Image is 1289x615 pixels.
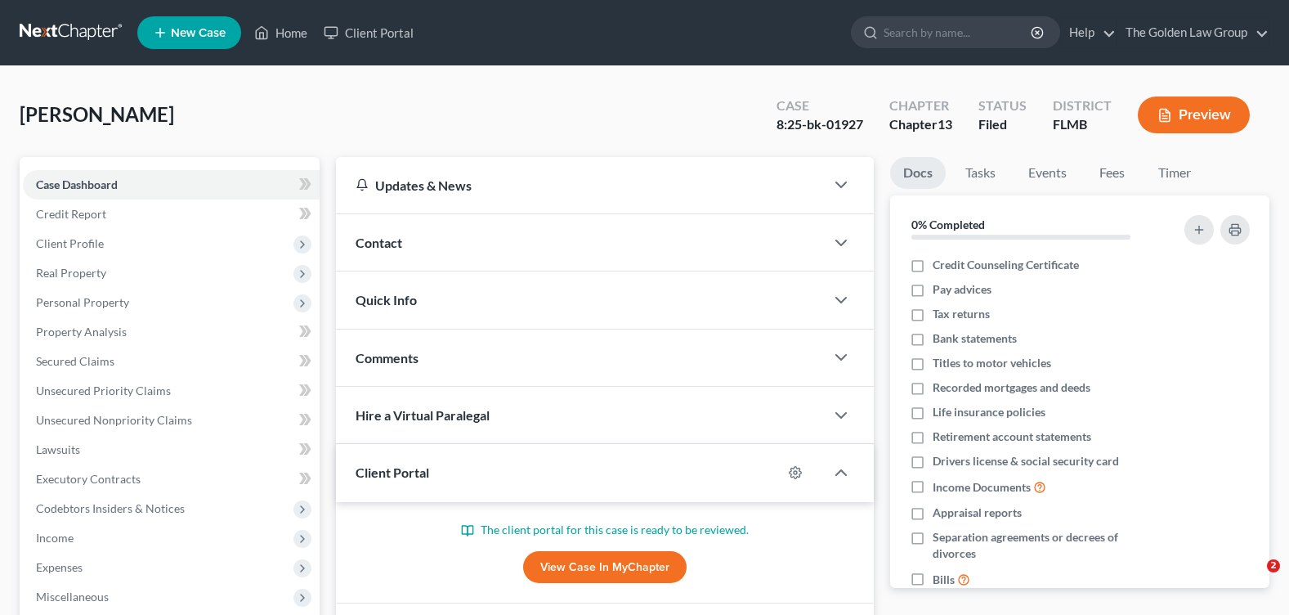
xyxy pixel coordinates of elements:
[36,560,83,574] span: Expenses
[933,479,1031,496] span: Income Documents
[23,317,320,347] a: Property Analysis
[938,116,952,132] span: 13
[933,429,1091,445] span: Retirement account statements
[23,435,320,465] a: Lawsuits
[933,404,1045,420] span: Life insurance policies
[171,27,226,39] span: New Case
[1145,157,1204,189] a: Timer
[356,522,854,538] p: The client portal for this case is ready to be reviewed.
[1015,157,1080,189] a: Events
[933,572,955,588] span: Bills
[933,330,1017,347] span: Bank statements
[23,347,320,376] a: Secured Claims
[36,207,106,221] span: Credit Report
[1053,115,1112,134] div: FLMB
[1233,559,1273,599] iframe: Intercom live chat
[36,354,114,368] span: Secured Claims
[356,292,417,307] span: Quick Info
[884,17,1033,47] input: Search by name...
[1267,559,1280,572] span: 2
[777,115,863,134] div: 8:25-bk-01927
[890,157,946,189] a: Docs
[1086,157,1139,189] a: Fees
[36,531,74,545] span: Income
[933,306,990,322] span: Tax returns
[933,529,1161,562] span: Separation agreements or decrees of divorces
[23,406,320,435] a: Unsecured Nonpriority Claims
[36,413,192,427] span: Unsecured Nonpriority Claims
[356,350,418,366] span: Comments
[1117,18,1269,47] a: The Golden Law Group
[952,157,1009,189] a: Tasks
[356,407,490,423] span: Hire a Virtual Paralegal
[933,281,991,298] span: Pay advices
[36,236,104,250] span: Client Profile
[1053,97,1112,115] div: District
[36,177,118,191] span: Case Dashboard
[933,453,1119,469] span: Drivers license & social security card
[23,200,320,229] a: Credit Report
[933,379,1090,396] span: Recorded mortgages and deeds
[36,590,109,604] span: Miscellaneous
[36,295,129,309] span: Personal Property
[1061,18,1116,47] a: Help
[20,102,174,126] span: [PERSON_NAME]
[978,97,1027,115] div: Status
[356,235,402,250] span: Contact
[23,376,320,406] a: Unsecured Priority Claims
[889,115,952,134] div: Chapter
[246,18,316,47] a: Home
[36,442,80,456] span: Lawsuits
[889,97,952,115] div: Chapter
[523,551,687,584] a: View Case in MyChapter
[777,97,863,115] div: Case
[933,505,1022,521] span: Appraisal reports
[316,18,422,47] a: Client Portal
[36,384,171,397] span: Unsecured Priority Claims
[36,266,106,280] span: Real Property
[933,355,1051,371] span: Titles to motor vehicles
[36,501,185,515] span: Codebtors Insiders & Notices
[36,325,127,339] span: Property Analysis
[36,472,141,486] span: Executory Contracts
[933,257,1079,273] span: Credit Counseling Certificate
[23,170,320,200] a: Case Dashboard
[978,115,1027,134] div: Filed
[356,177,805,194] div: Updates & News
[911,218,985,231] strong: 0% Completed
[356,465,429,480] span: Client Portal
[1138,97,1250,133] button: Preview
[23,465,320,494] a: Executory Contracts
